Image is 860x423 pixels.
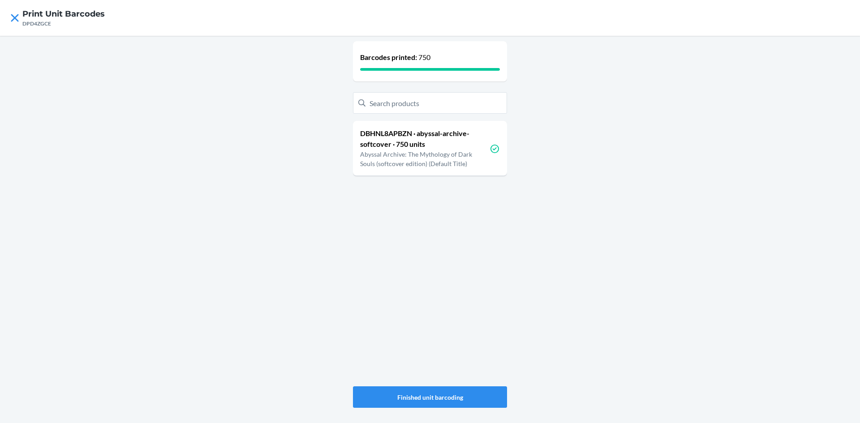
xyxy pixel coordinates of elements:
p: Barcodes printed: [360,52,500,63]
button: Finished unit barcoding [353,386,507,408]
p: DBHNL8APBZN · abyssal-archive-softcover · 750 units [360,128,490,150]
h4: Print Unit Barcodes [22,8,105,20]
span: 750 [418,53,430,61]
p: Abyssal Archive: The Mythology of Dark Souls (softcover edition) (Default Title) [360,150,490,168]
input: Search products [353,92,507,114]
div: DPD4ZGCE [22,20,105,28]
